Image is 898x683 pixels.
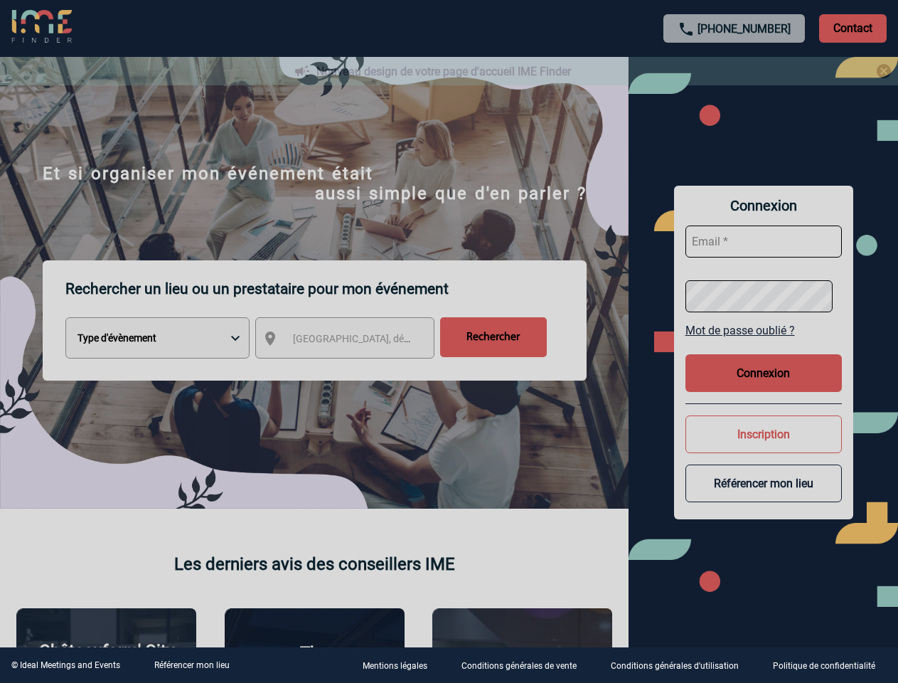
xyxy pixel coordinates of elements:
[154,660,230,670] a: Référencer mon lieu
[450,659,599,672] a: Conditions générales de vente
[11,660,120,670] div: © Ideal Meetings and Events
[611,662,739,672] p: Conditions générales d'utilisation
[461,662,577,672] p: Conditions générales de vente
[351,659,450,672] a: Mentions légales
[761,659,898,672] a: Politique de confidentialité
[363,662,427,672] p: Mentions légales
[773,662,875,672] p: Politique de confidentialité
[599,659,761,672] a: Conditions générales d'utilisation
